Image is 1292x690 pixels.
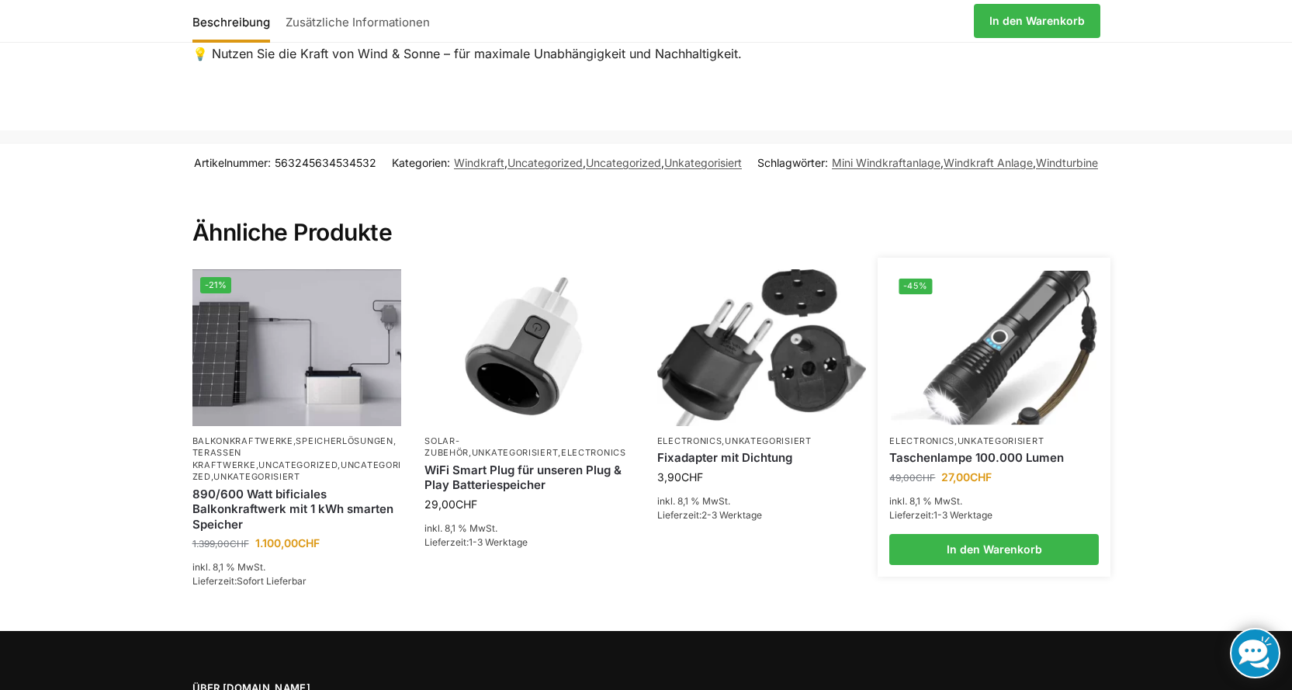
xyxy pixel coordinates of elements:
[657,470,703,484] bdi: 3,90
[424,536,528,548] span: Lieferzeit:
[970,470,992,484] span: CHF
[472,447,559,458] a: Unkategorisiert
[507,156,583,169] a: Uncategorized
[657,269,867,426] img: Fixadapter mit Dichtung
[657,435,867,447] p: ,
[424,522,634,536] p: inkl. 8,1 % MwSt.
[192,181,1100,248] h2: Ähnliche Produkte
[192,44,1100,64] p: 💡 Nutzen Sie die Kraft von Wind & Sonne – für maximale Unabhängigkeit und Nachhaltigkeit.
[455,498,477,511] span: CHF
[255,536,320,550] bdi: 1.100,00
[657,435,722,446] a: Electronics
[889,509,992,521] span: Lieferzeit:
[424,498,477,511] bdi: 29,00
[192,575,307,587] span: Lieferzeit:
[657,509,762,521] span: Lieferzeit:
[194,154,376,171] span: Artikelnummer:
[664,156,742,169] a: Unkategorisiert
[298,536,320,550] span: CHF
[757,154,1098,171] span: Schlagwörter: , ,
[454,156,504,169] a: Windkraft
[681,470,703,484] span: CHF
[392,154,742,171] span: Kategorien: , , ,
[258,459,338,470] a: Uncategorized
[889,534,1099,565] a: In den Warenkorb legen: „Taschenlampe 100.000 Lumen“
[892,271,1097,425] a: -45%Extrem Starke Taschenlampe
[192,435,402,484] p: , , , , ,
[889,450,1099,466] a: Taschenlampe 100.000 Lumen
[192,269,402,426] img: ASE 1000 Batteriespeicher
[889,472,935,484] bdi: 49,00
[192,560,402,574] p: inkl. 8,1 % MwSt.
[296,435,393,446] a: Speicherlösungen
[424,435,634,459] p: , ,
[469,536,528,548] span: 1-3 Werktage
[889,435,954,446] a: Electronics
[944,156,1033,169] a: Windkraft Anlage
[424,269,634,426] img: WiFi Smart Plug für unseren Plug & Play Batteriespeicher
[941,470,992,484] bdi: 27,00
[275,156,376,169] span: 563245634534532
[561,447,626,458] a: Electronics
[192,435,293,446] a: Balkonkraftwerke
[192,538,249,550] bdi: 1.399,00
[192,269,402,426] a: -21%ASE 1000 Batteriespeicher
[657,450,867,466] a: Fixadapter mit Dichtung
[832,156,940,169] a: Mini Windkraftanlage
[192,447,256,470] a: Terassen Kraftwerke
[958,435,1044,446] a: Unkategorisiert
[192,459,402,482] a: Uncategorized
[889,435,1099,447] p: ,
[237,575,307,587] span: Sofort Lieferbar
[192,487,402,532] a: 890/600 Watt bificiales Balkonkraftwerk mit 1 kWh smarten Speicher
[424,435,469,458] a: Solar-Zubehör
[933,509,992,521] span: 1-3 Werktage
[889,494,1099,508] p: inkl. 8,1 % MwSt.
[230,538,249,550] span: CHF
[213,471,300,482] a: Unkategorisiert
[892,271,1097,425] img: Extrem Starke Taschenlampe
[916,472,935,484] span: CHF
[424,463,634,493] a: WiFi Smart Plug für unseren Plug & Play Batteriespeicher
[657,494,867,508] p: inkl. 8,1 % MwSt.
[725,435,812,446] a: Unkategorisiert
[586,156,661,169] a: Uncategorized
[1036,156,1098,169] a: Windturbine
[701,509,762,521] span: 2-3 Werktage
